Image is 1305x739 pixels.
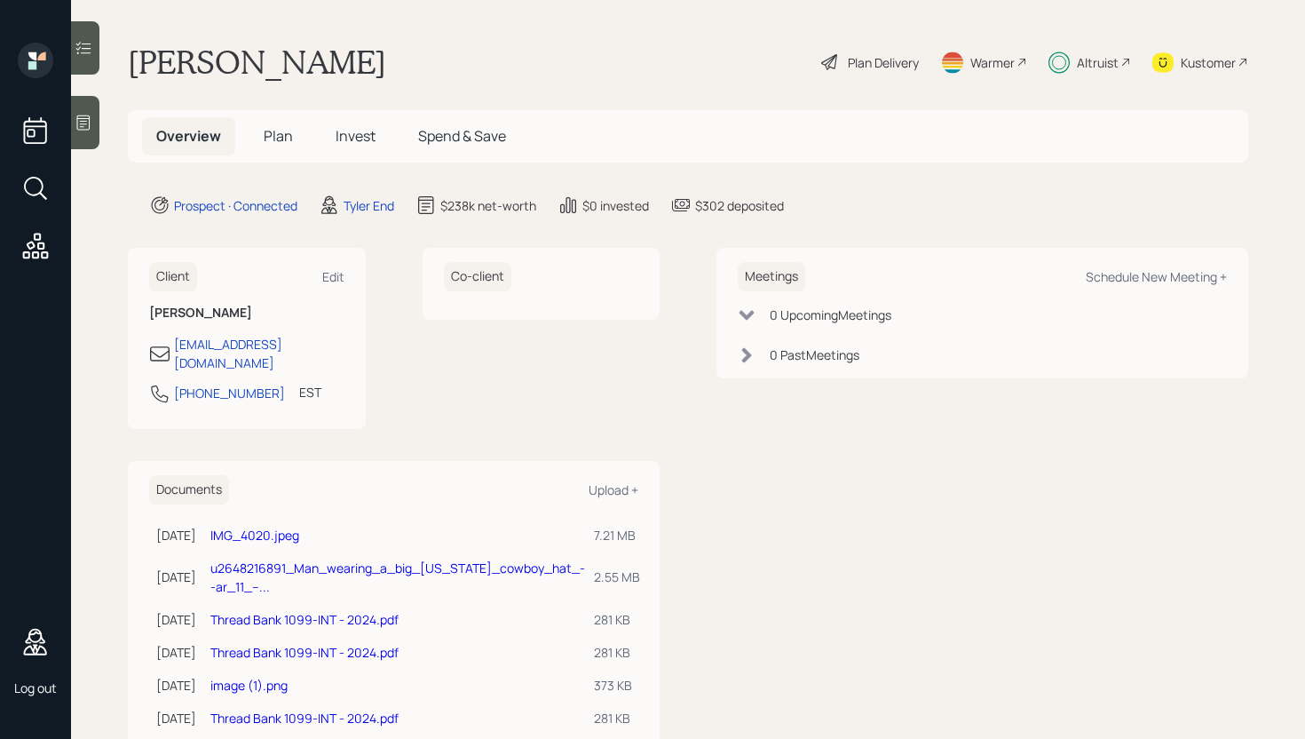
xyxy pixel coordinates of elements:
div: Schedule New Meeting + [1086,268,1227,285]
div: [DATE] [156,676,196,695]
div: Prospect · Connected [174,196,297,215]
div: 281 KB [594,610,640,629]
div: [DATE] [156,709,196,727]
h1: [PERSON_NAME] [128,43,386,82]
h6: Co-client [444,262,511,291]
div: Kustomer [1181,53,1236,72]
div: [DATE] [156,568,196,586]
div: $238k net-worth [440,196,536,215]
div: 281 KB [594,709,640,727]
div: Altruist [1077,53,1119,72]
div: 0 Upcoming Meeting s [770,306,891,324]
div: $302 deposited [695,196,784,215]
span: Overview [156,126,221,146]
div: Upload + [589,481,638,498]
div: EST [299,383,321,401]
div: $0 invested [582,196,649,215]
div: [DATE] [156,526,196,544]
div: [EMAIL_ADDRESS][DOMAIN_NAME] [174,335,344,372]
div: Warmer [970,53,1015,72]
div: Plan Delivery [848,53,919,72]
div: Edit [322,268,344,285]
h6: [PERSON_NAME] [149,306,344,321]
div: 0 Past Meeting s [770,346,859,364]
div: 373 KB [594,676,640,695]
a: Thread Bank 1099-INT - 2024.pdf [210,710,399,727]
div: Tyler End [344,196,394,215]
span: Spend & Save [418,126,506,146]
a: u2648216891_Man_wearing_a_big_[US_STATE]_cowboy_hat_--ar_11_--... [210,560,585,595]
h6: Documents [149,475,229,505]
h6: Client [149,262,197,291]
div: [PHONE_NUMBER] [174,384,285,402]
span: Plan [264,126,293,146]
div: 281 KB [594,643,640,662]
a: Thread Bank 1099-INT - 2024.pdf [210,611,399,628]
div: [DATE] [156,643,196,662]
div: 2.55 MB [594,568,640,586]
div: [DATE] [156,610,196,629]
span: Invest [336,126,376,146]
a: image (1).png [210,677,288,694]
a: Thread Bank 1099-INT - 2024.pdf [210,644,399,661]
a: IMG_4020.jpeg [210,527,299,544]
h6: Meetings [738,262,805,291]
div: 7.21 MB [594,526,640,544]
div: Log out [14,679,57,696]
